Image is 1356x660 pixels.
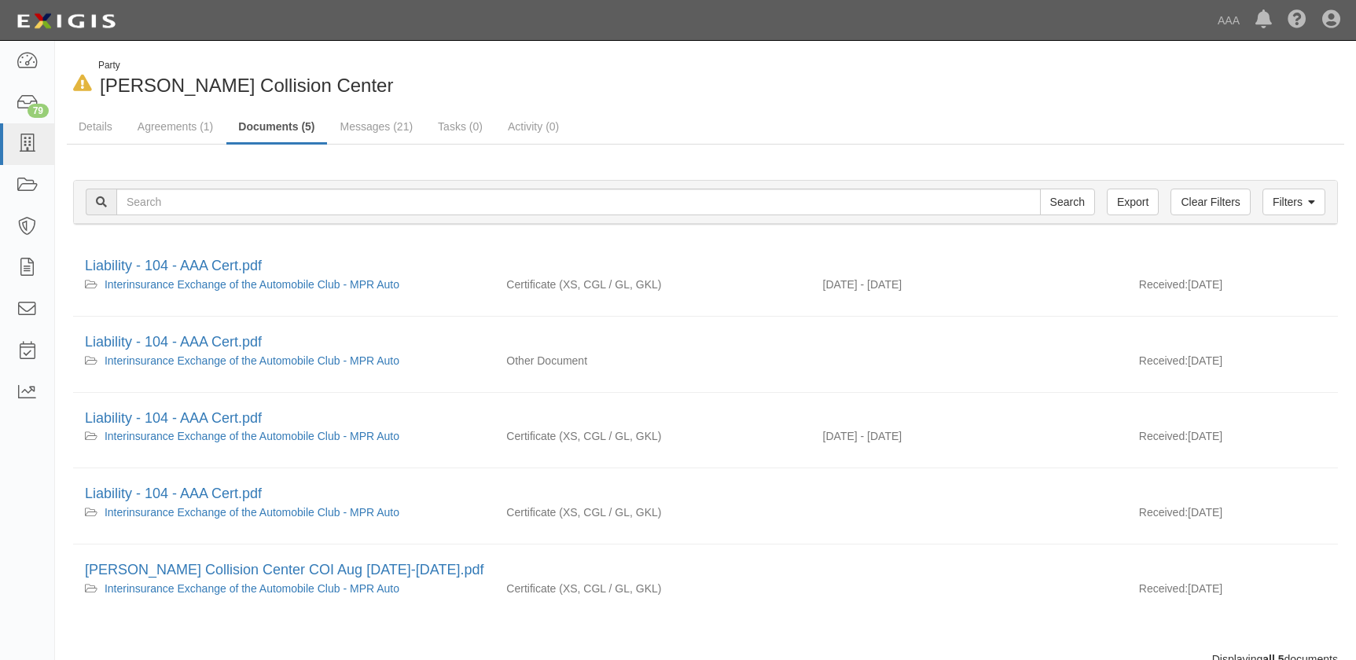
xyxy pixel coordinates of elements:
[811,277,1127,292] div: Effective 08/01/2024 - Expiration 08/01/2025
[1127,428,1338,452] div: [DATE]
[1139,581,1188,596] p: Received:
[811,581,1127,581] div: Effective - Expiration
[1139,428,1188,444] p: Received:
[85,277,483,292] div: Interinsurance Exchange of the Automobile Club - MPR Auto
[811,353,1127,354] div: Effective - Expiration
[98,59,393,72] div: Party
[494,277,810,292] div: Excess/Umbrella Liability Commercial General Liability / Garage Liability Garage Keepers Liability
[1107,189,1159,215] a: Export
[12,7,120,35] img: logo-5460c22ac91f19d4615b14bd174203de0afe785f0fc80cf4dbbc73dc1793850b.png
[426,111,494,142] a: Tasks (0)
[496,111,571,142] a: Activity (0)
[85,409,1326,429] div: Liability - 104 - AAA Cert.pdf
[1139,353,1188,368] p: Received:
[85,334,262,350] a: Liability - 104 - AAA Cert.pdf
[85,560,1326,581] div: Kenny Ross Collision Center COI Aug 2022-2023.pdf
[67,111,124,142] a: Details
[494,428,810,444] div: Excess/Umbrella Liability Commercial General Liability / Garage Liability Garage Keepers Liability
[85,562,484,577] a: [PERSON_NAME] Collision Center COI Aug [DATE]-[DATE].pdf
[126,111,225,142] a: Agreements (1)
[1127,504,1338,528] div: [DATE]
[85,258,262,273] a: Liability - 104 - AAA Cert.pdf
[105,278,399,291] a: Interinsurance Exchange of the Automobile Club - MPR Auto
[105,506,399,519] a: Interinsurance Exchange of the Automobile Club - MPR Auto
[494,353,810,368] div: Other Document
[116,189,1041,215] input: Search
[85,428,483,444] div: Interinsurance Exchange of the Automobile Club - MPR Auto
[85,484,1326,504] div: Liability - 104 - AAA Cert.pdf
[105,354,399,367] a: Interinsurance Exchange of the Automobile Club - MPR Auto
[494,504,810,520] div: Excess/Umbrella Liability Commercial General Liability / Garage Liability Garage Keepers Liability
[329,111,425,142] a: Messages (21)
[105,582,399,595] a: Interinsurance Exchange of the Automobile Club - MPR Auto
[1127,581,1338,604] div: [DATE]
[85,504,483,520] div: Interinsurance Exchange of the Automobile Club - MPR Auto
[85,256,1326,277] div: Liability - 104 - AAA Cert.pdf
[85,486,262,501] a: Liability - 104 - AAA Cert.pdf
[85,410,262,426] a: Liability - 104 - AAA Cert.pdf
[1040,189,1095,215] input: Search
[85,332,1326,353] div: Liability - 104 - AAA Cert.pdf
[226,111,326,145] a: Documents (5)
[1127,353,1338,376] div: [DATE]
[1139,277,1188,292] p: Received:
[100,75,393,96] span: [PERSON_NAME] Collision Center
[1139,504,1188,520] p: Received:
[67,59,694,99] div: Kenny Ross Collision Center
[1170,189,1250,215] a: Clear Filters
[105,430,399,442] a: Interinsurance Exchange of the Automobile Club - MPR Auto
[494,581,810,596] div: Excess/Umbrella Liability Commercial General Liability / Garage Liability Garage Keepers Liability
[85,353,483,368] div: Interinsurance Exchange of the Automobile Club - MPR Auto
[811,428,1127,444] div: Effective 08/01/2024 - Expiration 08/01/2025
[85,581,483,596] div: Interinsurance Exchange of the Automobile Club - MPR Auto
[1288,11,1306,30] i: Help Center - Complianz
[1262,189,1325,215] a: Filters
[1127,277,1338,300] div: [DATE]
[1210,5,1248,36] a: AAA
[28,104,49,118] div: 79
[73,75,92,92] i: In Default since 08/15/2025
